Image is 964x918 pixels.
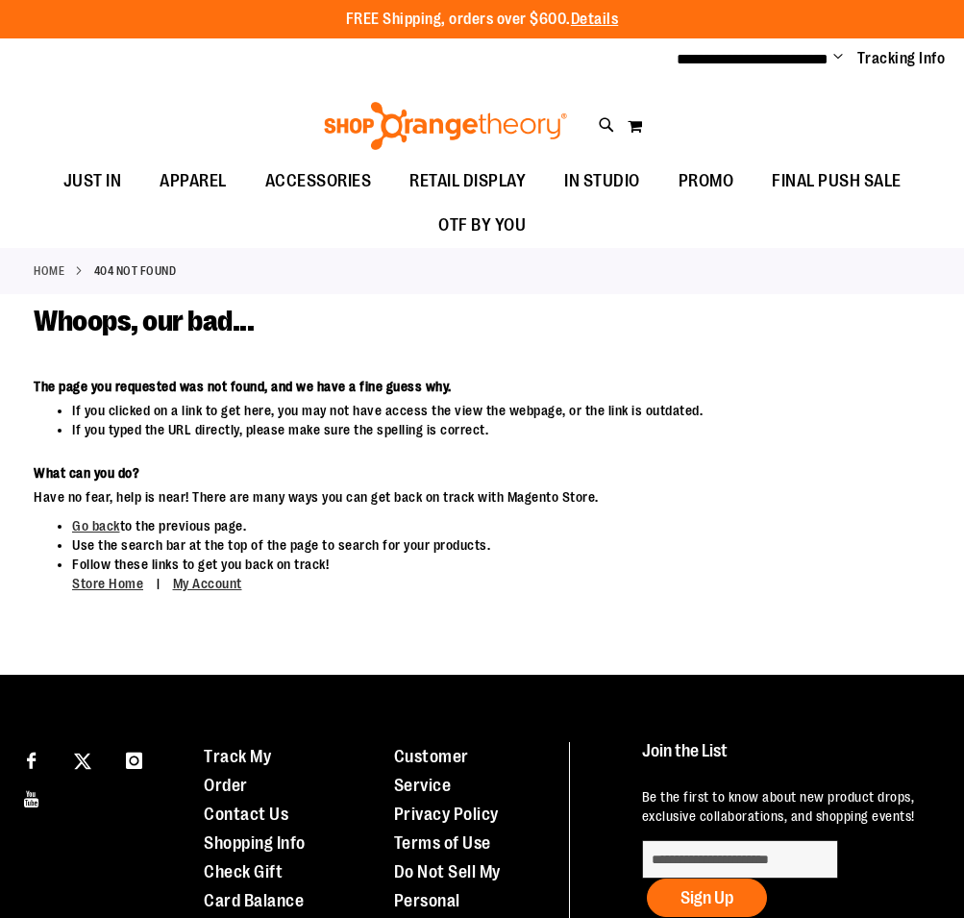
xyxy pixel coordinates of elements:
h4: Join the List [642,742,934,778]
a: Track My Order [204,747,271,795]
p: Be the first to know about new product drops, exclusive collaborations, and shopping events! [642,787,934,826]
a: Check Gift Card Balance [204,862,304,910]
li: Follow these links to get you back on track! [72,555,744,594]
a: ACCESSORIES [246,160,391,204]
button: Sign Up [647,879,767,917]
li: If you clicked on a link to get here, you may not have access the view the webpage, or the link i... [72,401,744,420]
a: IN STUDIO [545,160,659,204]
dt: The page you requested was not found, and we have a fine guess why. [34,377,744,396]
a: RETAIL DISPLAY [390,160,545,204]
a: Visit our Instagram page [117,742,151,776]
button: Account menu [833,49,843,68]
span: IN STUDIO [564,160,640,203]
a: FINAL PUSH SALE [753,160,921,204]
a: Go back [72,518,120,533]
a: Details [571,11,619,28]
li: Use the search bar at the top of the page to search for your products. [72,535,744,555]
a: OTF BY YOU [419,204,545,248]
span: Whoops, our bad... [34,305,254,337]
span: RETAIL DISPLAY [409,160,526,203]
span: OTF BY YOU [438,204,526,247]
input: enter email [642,840,838,879]
a: Customer Service [394,747,469,795]
span: APPAREL [160,160,227,203]
dd: Have no fear, help is near! There are many ways you can get back on track with Magento Store. [34,487,744,507]
dt: What can you do? [34,463,744,483]
a: Shopping Info [204,833,306,853]
a: PROMO [659,160,754,204]
strong: 404 Not Found [94,262,177,280]
a: Visit our X page [66,742,100,776]
a: Privacy Policy [394,805,499,824]
a: Contact Us [204,805,288,824]
a: Home [34,262,64,280]
img: Shop Orangetheory [321,102,570,150]
span: PROMO [679,160,734,203]
a: Visit our Facebook page [14,742,48,776]
span: FINAL PUSH SALE [772,160,902,203]
p: FREE Shipping, orders over $600. [346,9,619,31]
a: My Account [173,576,242,591]
a: Visit our Youtube page [14,781,48,814]
span: Sign Up [680,888,733,907]
span: JUST IN [63,160,122,203]
a: APPAREL [140,160,246,204]
span: ACCESSORIES [265,160,372,203]
span: | [147,567,170,601]
a: Tracking Info [857,48,946,69]
img: Twitter [74,753,91,770]
li: to the previous page. [72,516,744,535]
a: JUST IN [44,160,141,204]
a: Terms of Use [394,833,491,853]
a: Store Home [72,576,143,591]
li: If you typed the URL directly, please make sure the spelling is correct. [72,420,744,439]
